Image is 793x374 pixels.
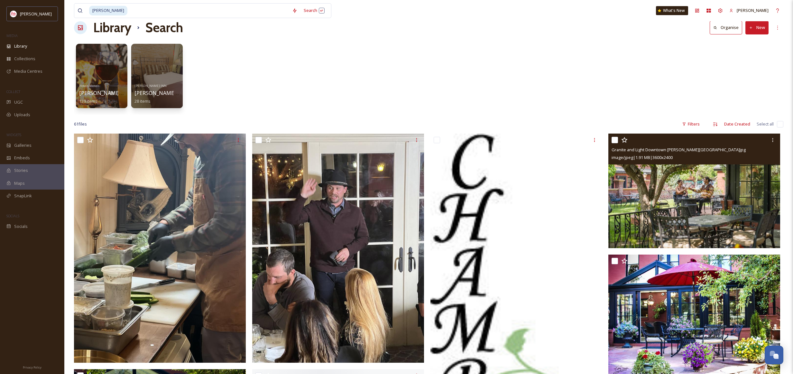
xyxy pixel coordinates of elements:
[74,134,246,363] img: 1024_ChamberlinInn_FarmtoFork (1).HEIC
[14,142,32,148] span: Galleries
[79,89,132,97] span: [PERSON_NAME] INN
[679,118,703,130] div: Filters
[23,365,41,369] span: Privacy Policy
[14,112,30,118] span: Uploads
[134,89,185,97] span: [PERSON_NAME] Inn
[612,147,746,153] span: Granite and Light Downtown [PERSON_NAME][GEOGRAPHIC_DATA]jpg
[14,68,42,74] span: Media Centres
[79,82,132,104] a: Hotels-Motels[PERSON_NAME] INN139 items
[14,155,30,161] span: Embeds
[134,82,185,104] a: [PERSON_NAME] INN[PERSON_NAME] Inn28 items
[79,98,97,104] span: 139 items
[721,118,753,130] div: Date Created
[757,121,774,127] span: Select all
[14,56,35,62] span: Collections
[14,99,23,105] span: UGC
[710,21,742,34] button: Organise
[737,7,769,13] span: [PERSON_NAME]
[23,363,41,371] a: Privacy Policy
[608,134,780,248] img: Granite and Light Downtown Chamberlin Inn.jpg
[14,167,28,173] span: Stories
[612,154,673,160] span: image/jpeg | 1.91 MB | 3600 x 2400
[726,4,772,17] a: [PERSON_NAME]
[6,213,19,218] span: SOCIALS
[79,84,99,88] span: Hotels-Motels
[765,346,783,364] button: Open Chat
[300,4,328,17] div: Search
[6,132,21,137] span: WIDGETS
[14,43,27,49] span: Library
[89,6,127,15] span: [PERSON_NAME]
[6,89,20,94] span: COLLECT
[6,33,18,38] span: MEDIA
[93,18,131,37] a: Library
[14,223,28,229] span: Socials
[745,21,769,34] button: New
[134,84,167,88] span: [PERSON_NAME] INN
[145,18,183,37] h1: Search
[710,21,745,34] a: Organise
[134,98,151,104] span: 28 items
[14,180,25,186] span: Maps
[252,134,424,363] img: 1024_ChamberlinInn_FarmtoFork.HEIC
[74,121,87,127] span: 61 file s
[10,11,17,17] img: images%20(1).png
[14,193,32,199] span: SnapLink
[656,6,688,15] a: What's New
[20,11,52,17] span: [PERSON_NAME]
